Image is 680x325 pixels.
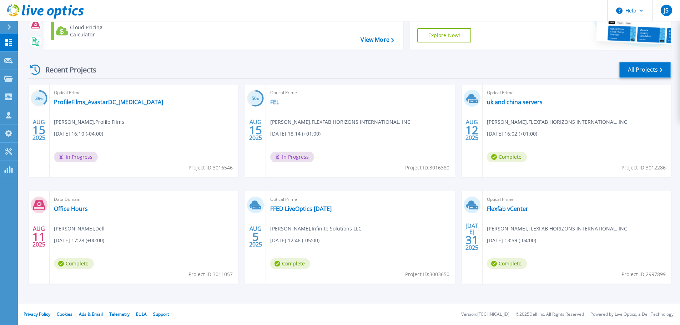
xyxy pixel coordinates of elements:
[188,164,233,172] span: Project ID: 3016546
[32,117,46,143] div: AUG 2025
[54,130,103,138] span: [DATE] 16:10 (-04:00)
[54,205,88,212] a: Office Hours
[270,98,279,106] a: FEL
[487,152,527,162] span: Complete
[270,258,310,269] span: Complete
[487,98,543,106] a: uk and china servers
[590,312,674,317] li: Powered by Live Optics, a Dell Technology
[153,311,169,317] a: Support
[516,312,584,317] li: © 2025 Dell Inc. All Rights Reserved
[619,62,671,78] a: All Projects
[487,118,627,126] span: [PERSON_NAME] , FLEXFAB HORIZONS INTERNATIONAL, INC
[109,311,130,317] a: Telemetry
[51,22,130,40] a: Cloud Pricing Calculator
[361,36,394,43] a: View More
[31,95,47,103] h3: 39
[270,225,362,233] span: [PERSON_NAME] , Infinite Solutions LLC
[487,89,667,97] span: Optical Prime
[270,237,319,244] span: [DATE] 12:46 (-05:00)
[79,311,103,317] a: Ads & Email
[270,118,410,126] span: [PERSON_NAME] , FLEXFAB HORIZONS INTERNATIONAL, INC
[465,237,478,243] span: 31
[270,195,450,203] span: Optical Prime
[249,224,262,250] div: AUG 2025
[27,61,106,78] div: Recent Projects
[257,97,259,101] span: %
[417,28,472,42] a: Explore Now!
[405,270,449,278] span: Project ID: 3003650
[621,164,666,172] span: Project ID: 3012286
[664,7,669,13] span: JS
[54,237,104,244] span: [DATE] 17:28 (+00:00)
[32,127,45,133] span: 15
[188,270,233,278] span: Project ID: 3011057
[405,164,449,172] span: Project ID: 3016380
[54,258,94,269] span: Complete
[136,311,147,317] a: EULA
[487,237,536,244] span: [DATE] 13:59 (-04:00)
[70,24,127,38] div: Cloud Pricing Calculator
[487,205,528,212] a: Flexfab vCenter
[57,311,72,317] a: Cookies
[247,95,264,103] h3: 56
[270,205,332,212] a: FFED LiveOptics [DATE]
[270,152,314,162] span: In Progress
[487,130,537,138] span: [DATE] 16:02 (+01:00)
[487,258,527,269] span: Complete
[621,270,666,278] span: Project ID: 2997899
[32,224,46,250] div: AUG 2025
[54,195,234,203] span: Data Domain
[24,311,50,317] a: Privacy Policy
[40,97,43,101] span: %
[465,127,478,133] span: 12
[32,234,45,240] span: 11
[54,152,98,162] span: In Progress
[249,127,262,133] span: 15
[465,224,479,250] div: [DATE] 2025
[249,117,262,143] div: AUG 2025
[252,234,259,240] span: 5
[54,225,105,233] span: [PERSON_NAME] , Dell
[270,89,450,97] span: Optical Prime
[54,89,234,97] span: Optical Prime
[270,130,321,138] span: [DATE] 18:14 (+01:00)
[54,98,163,106] a: ProfileFilms_AvastarDC_[MEDICAL_DATA]
[465,117,479,143] div: AUG 2025
[461,312,509,317] li: Version: [TECHNICAL_ID]
[487,195,667,203] span: Optical Prime
[54,118,124,126] span: [PERSON_NAME] , Profile Films
[487,225,627,233] span: [PERSON_NAME] , FLEXFAB HORIZONS INTERNATIONAL, INC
